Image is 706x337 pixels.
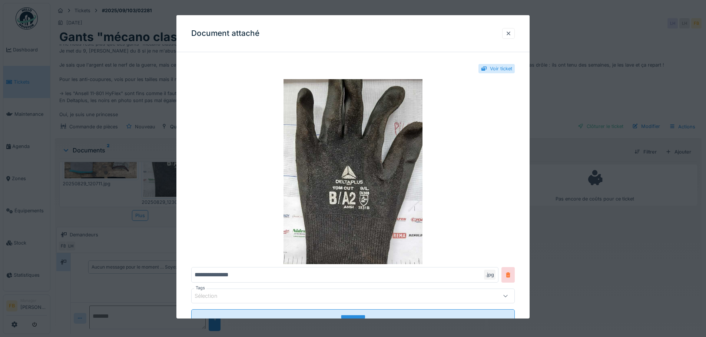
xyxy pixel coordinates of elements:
h3: Document attaché [191,29,259,38]
div: Voir ticket [490,65,512,72]
label: Tags [194,285,206,291]
img: 59563277-fed4-4845-92f5-3adbcf41f974-20250829_123041.jpg [191,79,515,264]
div: .jpg [484,270,495,280]
div: Sélection [195,292,228,300]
